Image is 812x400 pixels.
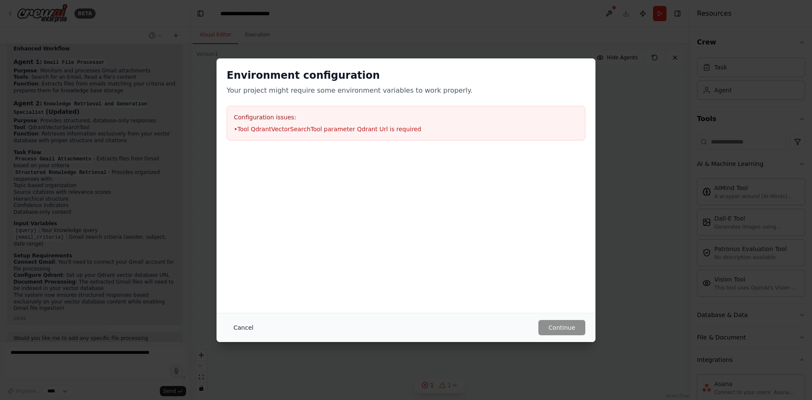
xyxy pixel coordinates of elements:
[227,320,260,335] button: Cancel
[227,86,585,96] p: Your project might require some environment variables to work properly.
[234,113,578,121] h3: Configuration issues:
[227,69,585,82] h2: Environment configuration
[538,320,585,335] button: Continue
[234,125,578,133] li: • Tool QdrantVectorSearchTool parameter Qdrant Url is required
